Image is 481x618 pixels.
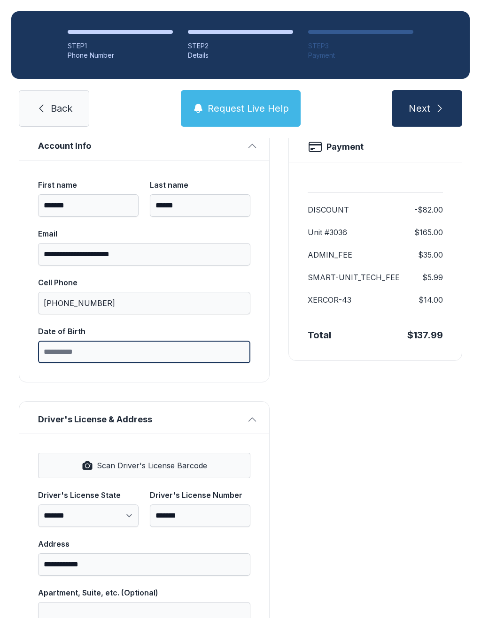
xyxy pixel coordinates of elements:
[38,292,250,314] input: Cell Phone
[418,249,443,260] dd: $35.00
[38,587,250,598] div: Apartment, Suite, etc. (Optional)
[308,249,352,260] dt: ADMIN_FEE
[409,102,430,115] span: Next
[308,328,331,342] div: Total
[38,179,139,191] div: First name
[308,204,349,215] dt: DISCOUNT
[68,41,173,51] div: STEP 1
[38,489,139,501] div: Driver's License State
[308,294,351,305] dt: XERCOR-43
[407,328,443,342] div: $137.99
[150,489,250,501] div: Driver's License Number
[38,538,250,549] div: Address
[308,227,347,238] dt: Unit #3036
[419,294,443,305] dd: $14.00
[38,553,250,576] input: Address
[38,326,250,337] div: Date of Birth
[38,504,139,527] select: Driver's License State
[38,243,250,266] input: Email
[326,140,364,153] h2: Payment
[38,139,243,153] span: Account Info
[308,51,413,60] div: Payment
[150,179,250,191] div: Last name
[38,228,250,239] div: Email
[414,204,443,215] dd: -$82.00
[150,194,250,217] input: Last name
[97,460,207,471] span: Scan Driver's License Barcode
[38,413,243,426] span: Driver's License & Address
[38,194,139,217] input: First name
[308,272,400,283] dt: SMART-UNIT_TECH_FEE
[188,41,293,51] div: STEP 2
[208,102,289,115] span: Request Live Help
[414,227,443,238] dd: $165.00
[150,504,250,527] input: Driver's License Number
[19,128,269,160] button: Account Info
[308,41,413,51] div: STEP 3
[188,51,293,60] div: Details
[19,402,269,434] button: Driver's License & Address
[38,341,250,363] input: Date of Birth
[68,51,173,60] div: Phone Number
[422,272,443,283] dd: $5.99
[38,277,250,288] div: Cell Phone
[51,102,72,115] span: Back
